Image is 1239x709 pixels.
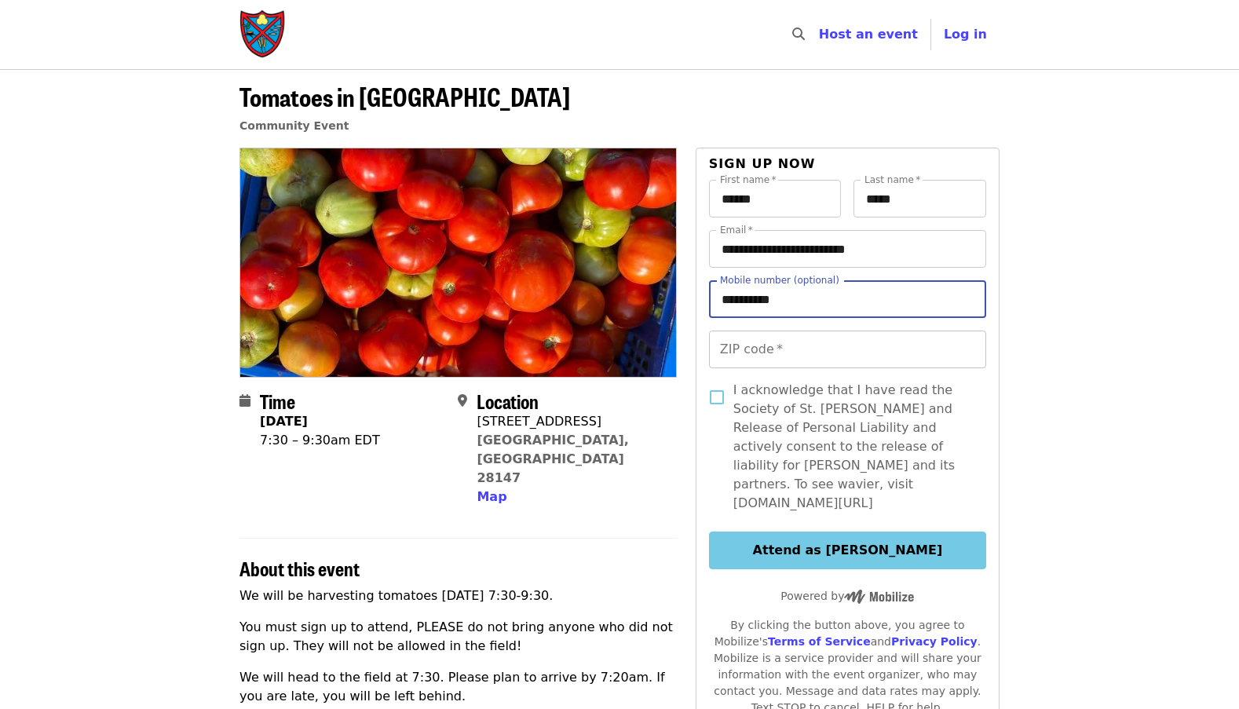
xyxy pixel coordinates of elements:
div: [STREET_ADDRESS] [477,412,663,431]
div: 7:30 – 9:30am EDT [260,431,380,450]
p: We will head to the field at 7:30. Please plan to arrive by 7:20am. If you are late, you will be ... [239,668,677,706]
img: Tomatoes in Salisbury organized by Society of St. Andrew [240,148,676,376]
button: Attend as [PERSON_NAME] [709,532,986,569]
label: Last name [864,175,920,185]
img: Powered by Mobilize [844,590,914,604]
span: Sign up now [709,156,816,171]
input: Mobile number (optional) [709,280,986,318]
span: About this event [239,554,360,582]
span: Tomatoes in [GEOGRAPHIC_DATA] [239,78,570,115]
a: Privacy Policy [891,635,978,648]
button: Map [477,488,506,506]
input: Search [814,16,827,53]
input: ZIP code [709,331,986,368]
label: Email [720,225,753,235]
i: search icon [792,27,805,42]
span: Map [477,489,506,504]
label: Mobile number (optional) [720,276,839,285]
input: Last name [853,180,986,217]
strong: [DATE] [260,414,308,429]
p: We will be harvesting tomatoes [DATE] 7:30-9:30. [239,587,677,605]
span: Time [260,387,295,415]
a: [GEOGRAPHIC_DATA], [GEOGRAPHIC_DATA] 28147 [477,433,629,485]
span: Location [477,387,539,415]
i: calendar icon [239,393,250,408]
button: Log in [931,19,1000,50]
img: Society of St. Andrew - Home [239,9,287,60]
a: Community Event [239,119,349,132]
a: Host an event [819,27,918,42]
a: Terms of Service [768,635,871,648]
input: Email [709,230,986,268]
i: map-marker-alt icon [458,393,467,408]
input: First name [709,180,842,217]
span: Log in [944,27,987,42]
span: Powered by [780,590,914,602]
label: First name [720,175,777,185]
span: I acknowledge that I have read the Society of St. [PERSON_NAME] and Release of Personal Liability... [733,381,974,513]
p: You must sign up to attend, PLEASE do not bring anyone who did not sign up. They will not be allo... [239,618,677,656]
